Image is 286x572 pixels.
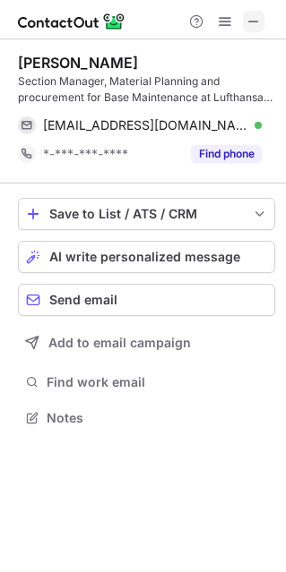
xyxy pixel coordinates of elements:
img: ContactOut v5.3.10 [18,11,126,32]
div: Save to List / ATS / CRM [49,207,244,221]
button: Find work email [18,370,275,395]
span: [EMAIL_ADDRESS][DOMAIN_NAME] [43,117,248,133]
span: Find work email [47,374,268,390]
span: AI write personalized message [49,250,240,264]
span: Add to email campaign [48,336,191,350]
span: Notes [47,410,268,426]
div: [PERSON_NAME] [18,54,138,72]
button: AI write personalized message [18,241,275,273]
button: save-profile-one-click [18,198,275,230]
button: Notes [18,406,275,431]
div: Section Manager, Material Planning and procurement for Base Maintenance at Lufthansa [GEOGRAPHIC_... [18,73,275,106]
span: Send email [49,293,117,307]
button: Send email [18,284,275,316]
button: Add to email campaign [18,327,275,359]
button: Reveal Button [191,145,262,163]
